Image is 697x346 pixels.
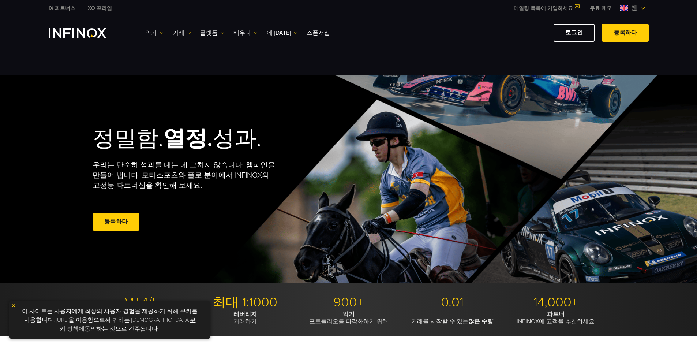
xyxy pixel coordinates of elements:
font: 플랫폼 [200,29,218,37]
font: 악기 [145,29,157,37]
font: 이 사이트는 사용자에게 최상의 사용자 경험을 제공하기 위해 쿠키를 사용합니다. [URL]을 이용함으로써 귀하는 [DEMOGRAPHIC_DATA] [22,308,198,324]
font: 메일링 목록에 가입하세요 [514,5,573,11]
a: 거래 [173,29,191,37]
font: 0.01 [441,294,464,310]
font: INFINOX에 고객을 추천하세요 [517,318,595,325]
font: 레버리지 [233,310,257,318]
a: 인피녹스 [81,4,117,12]
font: IXO 프라임 [86,5,112,11]
font: 무료 데모 [590,5,612,11]
font: MT4/5 [124,294,160,310]
font: 거래를 시작할 수 있는 [411,318,468,325]
font: 거래하기 [233,318,257,325]
a: 로그인 [554,24,595,42]
a: 등록하다 [602,24,649,42]
font: 등록하다 [104,218,128,225]
a: 인피녹스 메뉴 [584,4,617,12]
font: 로그인 [565,29,583,36]
font: 최대 1:1000 [213,294,277,310]
font: 성과. [213,126,261,152]
font: 900+ [333,294,364,310]
font: 등록하다 [614,29,637,36]
font: 배우다 [233,29,251,37]
font: 14,000+ [533,294,578,310]
font: 많은 수량 [468,318,493,325]
font: IX 파트너스 [49,5,75,11]
a: 에 [DATE] [267,29,297,37]
a: 메일링 목록에 가입하세요 [508,5,584,11]
font: 악기 [343,310,355,318]
font: 열정. [163,126,213,152]
font: 에 [DATE] [267,29,291,37]
font: 엔 [631,4,637,12]
a: 인피녹스 [43,4,81,12]
font: 동의하는 것으로 간주됩니다 . [85,325,160,332]
a: 스폰서십 [307,29,330,37]
a: INFINOX 로고 [49,28,123,38]
font: 거래 [173,29,184,37]
font: 포트폴리오를 다각화하기 위해 [309,318,388,325]
a: 악기 [145,29,164,37]
a: 배우다 [233,29,258,37]
font: 파트너 [547,310,565,318]
a: 플랫폼 [200,29,224,37]
font: 정밀함. [93,126,163,152]
img: 노란색 닫기 아이콘 [11,303,16,308]
font: 우리는 단순히 성과를 내는 데 그치지 않습니다. 챔피언을 만들어 냅니다. 모터스포츠와 폴로 분야에서 INFINOX의 고성능 파트너십을 확인해 보세요. [93,161,275,190]
a: 등록하다 [93,213,139,231]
